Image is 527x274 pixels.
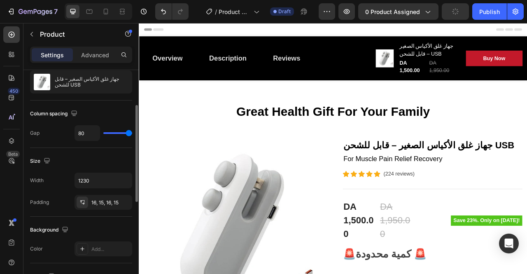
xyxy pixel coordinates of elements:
[219,7,250,16] span: Product Page - [DATE] 01:23:34
[215,7,217,16] span: /
[416,35,488,55] button: Buy Now
[260,166,487,179] p: For Muscle Pain Relief Recovery
[40,29,110,39] p: Product
[30,156,52,167] div: Size
[30,199,49,206] div: Padding
[155,3,189,20] div: Undo/Redo
[7,103,487,122] p: Great Health Gift For Your Family
[30,177,44,184] div: Width
[91,246,130,253] div: Add...
[160,33,216,56] a: Reviews
[6,151,20,157] div: Beta
[358,3,438,20] button: 0 product assigned
[472,3,507,20] button: Publish
[55,76,128,88] p: جهاز غلق الأكياس الصغير – قابل للشحن USB
[30,225,70,236] div: Background
[75,173,132,188] input: Auto
[259,146,488,165] a: جهاز غلق الأكياس الصغير – قابل للشحن USB
[499,234,519,253] div: Open Intercom Messenger
[30,245,43,253] div: Color
[8,88,20,94] div: 450
[438,40,466,50] div: Buy Now
[311,187,351,197] p: (224 reviews)
[34,74,50,90] img: product feature img
[3,3,61,20] button: 7
[75,126,100,141] input: Auto
[30,129,40,137] div: Gap
[331,45,365,66] div: DA 1,500.00
[54,7,58,16] p: 7
[139,23,527,274] iframe: Design area
[30,108,79,119] div: Column spacing
[81,51,109,59] p: Advanced
[278,8,291,15] span: Draft
[397,245,488,258] pre: Save 23%. Only on [DATE]!
[41,51,64,59] p: Settings
[365,7,420,16] span: 0 product assigned
[170,38,205,52] div: Reviews
[368,45,403,66] div: DA 1,950.00
[91,199,130,206] div: 16, 15, 16, 15
[331,23,403,45] h2: جهاز غلق الأكياس الصغير – قابل للشحن USB
[479,7,500,16] div: Publish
